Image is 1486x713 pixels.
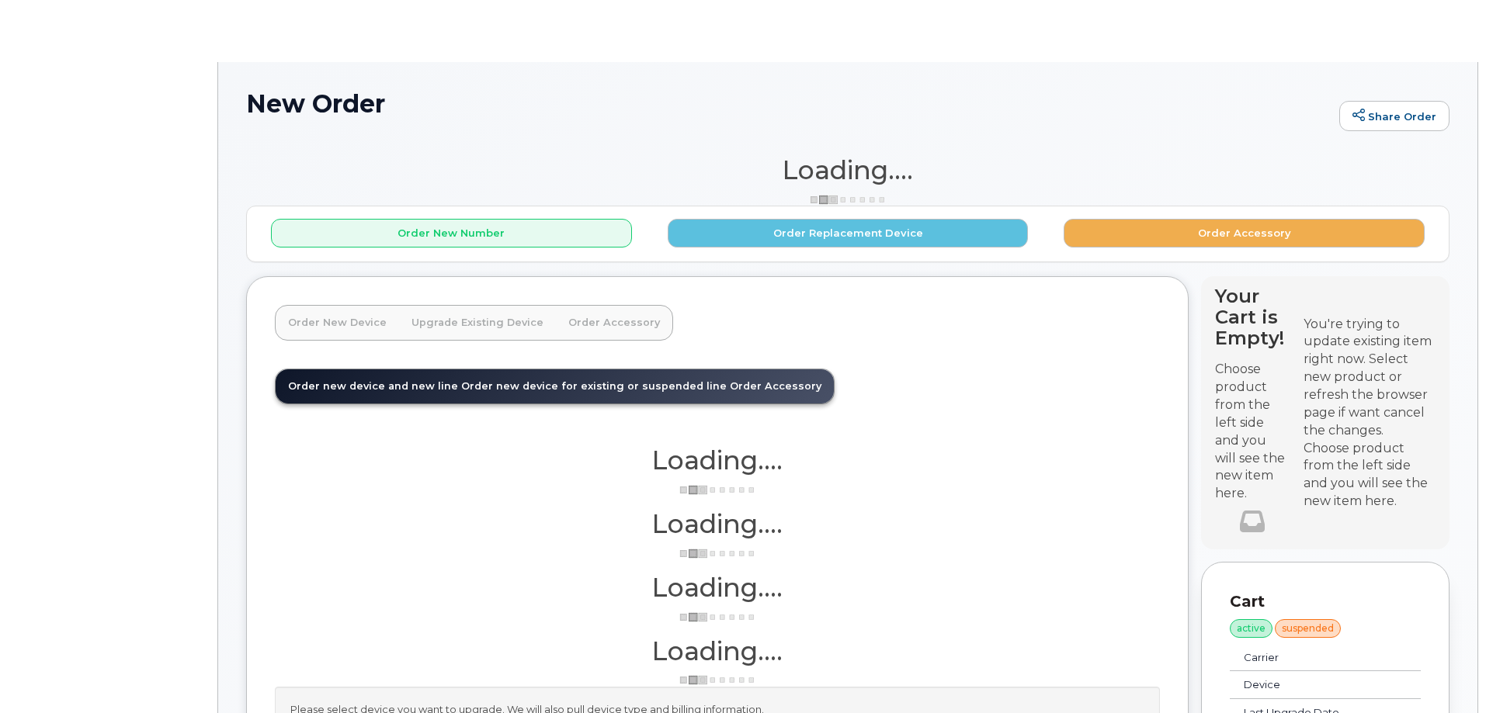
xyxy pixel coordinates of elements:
[399,306,556,340] a: Upgrade Existing Device
[276,306,399,340] a: Order New Device
[1215,286,1290,348] h4: Your Cart is Empty!
[679,674,756,686] img: ajax-loader-3a6953c30dc77f0bf724df975f13086db4f4c1262e45940f03d1251963f1bf2e.gif
[275,573,1160,601] h1: Loading....
[246,156,1450,184] h1: Loading....
[679,548,756,559] img: ajax-loader-3a6953c30dc77f0bf724df975f13086db4f4c1262e45940f03d1251963f1bf2e.gif
[730,380,821,392] span: Order Accessory
[556,306,672,340] a: Order Accessory
[271,219,632,247] button: Order New Number
[1215,361,1290,503] p: Choose product from the left side and you will see the new item here.
[1304,316,1436,440] div: You're trying to update existing item right now. Select new product or refresh the browser page i...
[1230,671,1386,699] td: Device
[679,484,756,496] img: ajax-loader-3a6953c30dc77f0bf724df975f13086db4f4c1262e45940f03d1251963f1bf2e.gif
[246,90,1331,117] h1: New Order
[1304,440,1436,511] div: Choose product from the left side and you will see the new item here.
[679,611,756,623] img: ajax-loader-3a6953c30dc77f0bf724df975f13086db4f4c1262e45940f03d1251963f1bf2e.gif
[1275,619,1341,638] div: suspended
[275,637,1160,665] h1: Loading....
[1230,644,1386,672] td: Carrier
[1339,101,1450,132] a: Share Order
[1064,219,1425,247] button: Order Accessory
[1230,590,1421,613] p: Cart
[1230,619,1272,638] div: active
[461,380,727,392] span: Order new device for existing or suspended line
[668,219,1029,247] button: Order Replacement Device
[288,380,458,392] span: Order new device and new line
[275,446,1160,474] h1: Loading....
[809,194,887,206] img: ajax-loader-3a6953c30dc77f0bf724df975f13086db4f4c1262e45940f03d1251963f1bf2e.gif
[275,510,1160,538] h1: Loading....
